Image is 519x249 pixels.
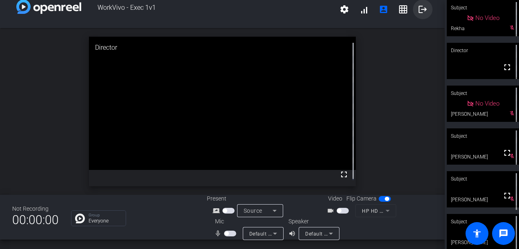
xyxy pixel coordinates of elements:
span: Source [244,207,262,214]
mat-icon: accessibility [472,229,482,238]
div: Subject [447,171,519,187]
mat-icon: settings [339,4,349,14]
mat-icon: logout [418,4,428,14]
div: Not Recording [12,205,59,213]
mat-icon: fullscreen [502,191,512,201]
div: Subject [447,214,519,229]
span: Default - External Microphone (Realtek(R) Audio) [249,230,365,237]
div: Subject [447,86,519,101]
span: Default - Headphones (Realtek(R) Audio) [305,230,402,237]
mat-icon: fullscreen [502,62,512,72]
mat-icon: fullscreen [502,148,512,158]
div: Subject [447,128,519,144]
mat-icon: mic_none [214,229,224,238]
div: Director [447,43,519,58]
span: Video [328,194,342,203]
span: 00:00:00 [12,210,59,230]
div: Mic [207,217,288,226]
p: Group [89,213,122,217]
mat-icon: account_box [379,4,388,14]
img: Chat Icon [75,214,85,223]
mat-icon: videocam_outline [327,206,337,216]
mat-icon: fullscreen [339,170,349,179]
div: Present [207,194,288,203]
span: No Video [475,100,499,107]
mat-icon: volume_up [288,229,298,238]
p: Everyone [89,218,122,223]
span: No Video [475,14,499,22]
div: Speaker [288,217,337,226]
mat-icon: grid_on [398,4,408,14]
mat-icon: screen_share_outline [213,206,222,216]
mat-icon: message [499,229,508,238]
span: Flip Camera [346,194,377,203]
div: Director [89,37,356,59]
